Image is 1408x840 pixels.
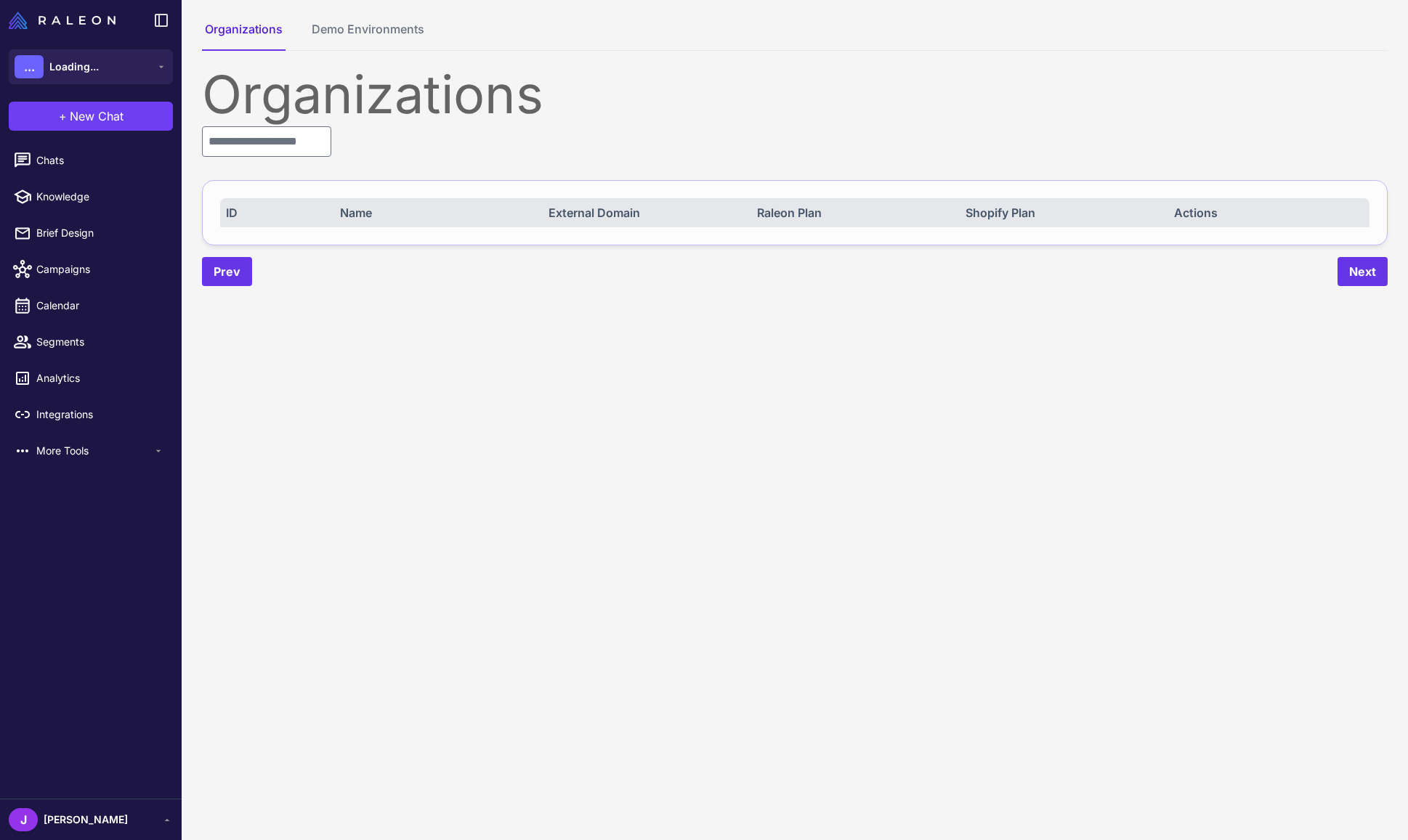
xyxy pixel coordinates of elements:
[6,290,176,321] a: Calendar
[44,812,128,828] span: [PERSON_NAME]
[9,102,173,131] button: +New Chat
[36,443,153,459] span: More Tools
[309,20,427,51] button: Demo Environments
[36,152,164,168] span: Chats
[6,363,176,394] a: Analytics
[36,407,164,423] span: Integrations
[226,204,320,221] div: ID
[9,12,121,29] a: Raleon Logo
[49,59,99,75] span: Loading...
[9,808,38,831] div: J
[1338,257,1388,286] button: Next
[9,12,116,29] img: Raleon Logo
[6,145,176,176] a: Chats
[36,334,164,350] span: Segments
[36,370,164,386] span: Analytics
[36,225,164,241] span: Brief Design
[59,107,67,125] span: +
[1174,204,1364,221] div: Actions
[966,204,1155,221] div: Shopify Plan
[340,204,530,221] div: Name
[549,204,738,221] div: External Domain
[6,327,176,357] a: Segments
[36,261,164,277] span: Campaigns
[757,204,947,221] div: Raleon Plan
[15,55,44,78] div: ...
[9,49,173,84] button: ...Loading...
[202,68,1388,121] div: Organizations
[202,20,286,51] button: Organizations
[6,254,176,285] a: Campaigns
[6,182,176,212] a: Knowledge
[36,298,164,314] span: Calendar
[202,257,252,286] button: Prev
[36,189,164,205] span: Knowledge
[6,218,176,248] a: Brief Design
[6,399,176,430] a: Integrations
[70,107,124,125] span: New Chat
